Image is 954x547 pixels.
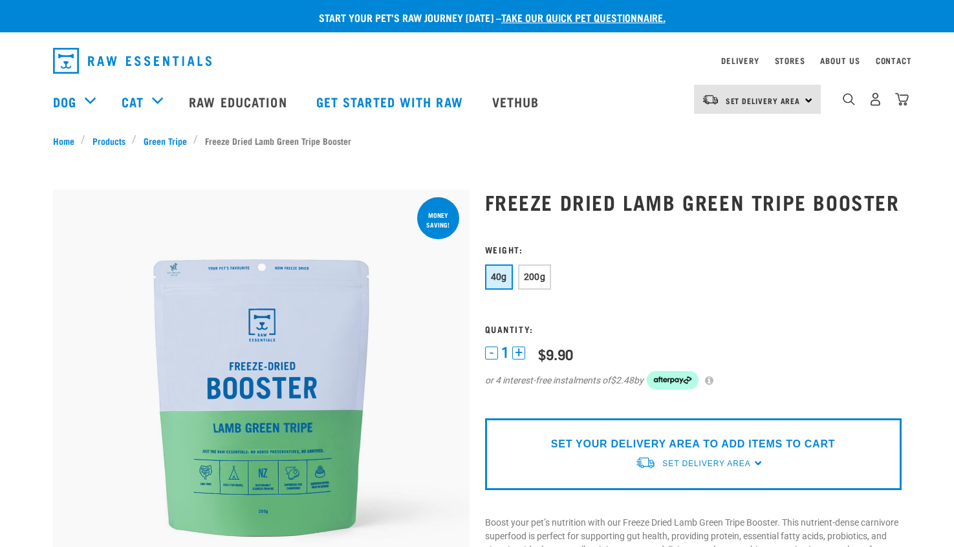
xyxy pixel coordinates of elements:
[512,347,525,359] button: +
[876,58,912,63] a: Contact
[775,58,805,63] a: Stores
[501,346,509,359] span: 1
[721,58,759,63] a: Delivery
[524,272,546,282] span: 200g
[647,371,699,389] img: Afterpay
[662,459,750,468] span: Set Delivery Area
[485,324,902,334] h3: Quantity:
[479,76,556,127] a: Vethub
[518,264,552,290] button: 200g
[485,190,902,213] h1: Freeze Dried Lamb Green Tripe Booster
[843,93,855,105] img: home-icon-1@2x.png
[820,58,860,63] a: About Us
[485,244,902,254] h3: Weight:
[485,264,513,290] button: 40g
[702,94,719,105] img: van-moving.png
[53,134,902,147] nav: breadcrumbs
[551,436,835,452] p: SET YOUR DELIVERY AREA TO ADD ITEMS TO CART
[43,43,912,79] nav: dropdown navigation
[176,76,303,127] a: Raw Education
[136,134,193,147] a: Green Tripe
[869,92,882,106] img: user.png
[635,456,656,469] img: van-moving.png
[611,374,634,387] span: $2.48
[485,371,902,389] div: or 4 interest-free instalments of by
[491,272,507,282] span: 40g
[726,98,801,103] span: Set Delivery Area
[895,92,909,106] img: home-icon@2x.png
[85,134,132,147] a: Products
[53,48,211,74] img: Raw Essentials Logo
[53,92,76,111] a: Dog
[538,346,573,362] div: $9.90
[501,14,666,20] a: take our quick pet questionnaire.
[122,92,144,111] a: Cat
[303,76,479,127] a: Get started with Raw
[485,347,498,359] button: -
[53,134,81,147] a: Home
